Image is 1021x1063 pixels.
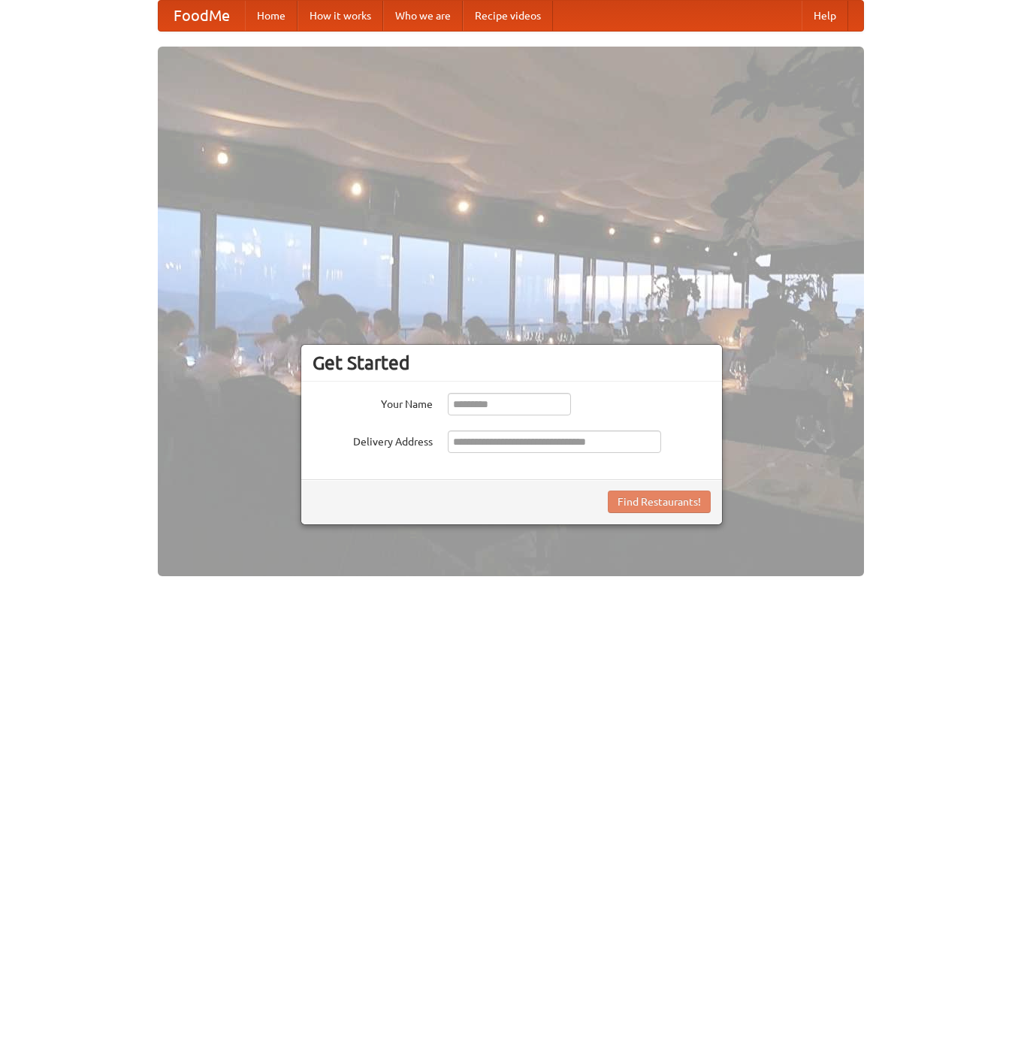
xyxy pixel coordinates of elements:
[245,1,298,31] a: Home
[159,1,245,31] a: FoodMe
[802,1,848,31] a: Help
[313,430,433,449] label: Delivery Address
[463,1,553,31] a: Recipe videos
[298,1,383,31] a: How it works
[313,352,711,374] h3: Get Started
[313,393,433,412] label: Your Name
[383,1,463,31] a: Who we are
[608,491,711,513] button: Find Restaurants!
